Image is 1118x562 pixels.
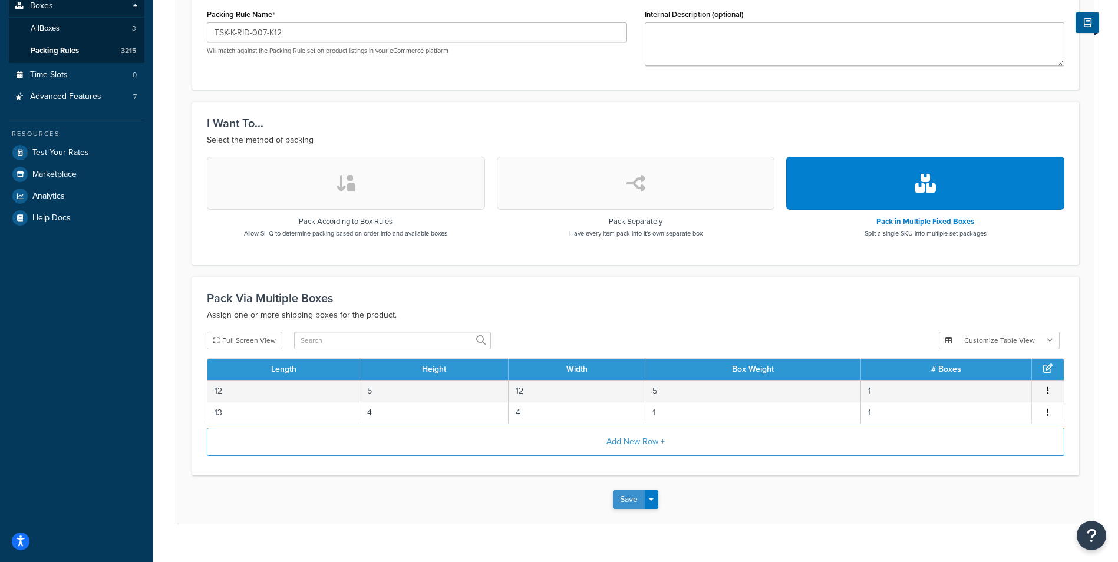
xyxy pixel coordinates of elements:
[9,164,144,185] a: Marketplace
[9,40,144,62] a: Packing Rules3215
[207,47,627,55] p: Will match against the Packing Rule set on product listings in your eCommerce platform
[207,428,1064,456] button: Add New Row +
[32,213,71,223] span: Help Docs
[865,229,987,238] p: Split a single SKU into multiple set packages
[360,359,509,380] th: Height
[861,359,1032,380] th: # Boxes
[207,402,360,424] td: 13
[1076,12,1099,33] button: Show Help Docs
[207,308,1064,322] p: Assign one or more shipping boxes for the product.
[509,380,646,402] td: 12
[9,64,144,86] li: Time Slots
[31,24,60,34] span: All Boxes
[9,40,144,62] li: Packing Rules
[645,10,744,19] label: Internal Description (optional)
[939,332,1060,349] button: Customize Table View
[9,186,144,207] a: Analytics
[509,402,646,424] td: 4
[569,229,703,238] p: Have every item pack into it's own separate box
[645,380,861,402] td: 5
[861,402,1032,424] td: 1
[244,229,447,238] p: Allow SHQ to determine packing based on order info and available boxes
[569,217,703,226] h3: Pack Separately
[207,292,1064,305] h3: Pack Via Multiple Boxes
[294,332,491,349] input: Search
[30,70,68,80] span: Time Slots
[9,86,144,108] li: Advanced Features
[207,133,1064,147] p: Select the method of packing
[9,207,144,229] a: Help Docs
[9,18,144,39] a: AllBoxes3
[360,402,509,424] td: 4
[32,148,89,158] span: Test Your Rates
[31,46,79,56] span: Packing Rules
[207,380,360,402] td: 12
[133,70,137,80] span: 0
[207,10,275,19] label: Packing Rule Name
[509,359,646,380] th: Width
[9,142,144,163] a: Test Your Rates
[645,402,861,424] td: 1
[1077,521,1106,550] button: Open Resource Center
[30,1,53,11] span: Boxes
[9,129,144,139] div: Resources
[133,92,137,102] span: 7
[360,380,509,402] td: 5
[207,332,282,349] button: Full Screen View
[121,46,136,56] span: 3215
[9,64,144,86] a: Time Slots0
[645,359,861,380] th: Box Weight
[207,359,360,380] th: Length
[865,217,987,226] h3: Pack in Multiple Fixed Boxes
[244,217,447,226] h3: Pack According to Box Rules
[30,92,101,102] span: Advanced Features
[9,86,144,108] a: Advanced Features7
[132,24,136,34] span: 3
[861,380,1032,402] td: 1
[32,191,65,201] span: Analytics
[613,490,645,509] button: Save
[207,117,1064,130] h3: I Want To...
[32,170,77,180] span: Marketplace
